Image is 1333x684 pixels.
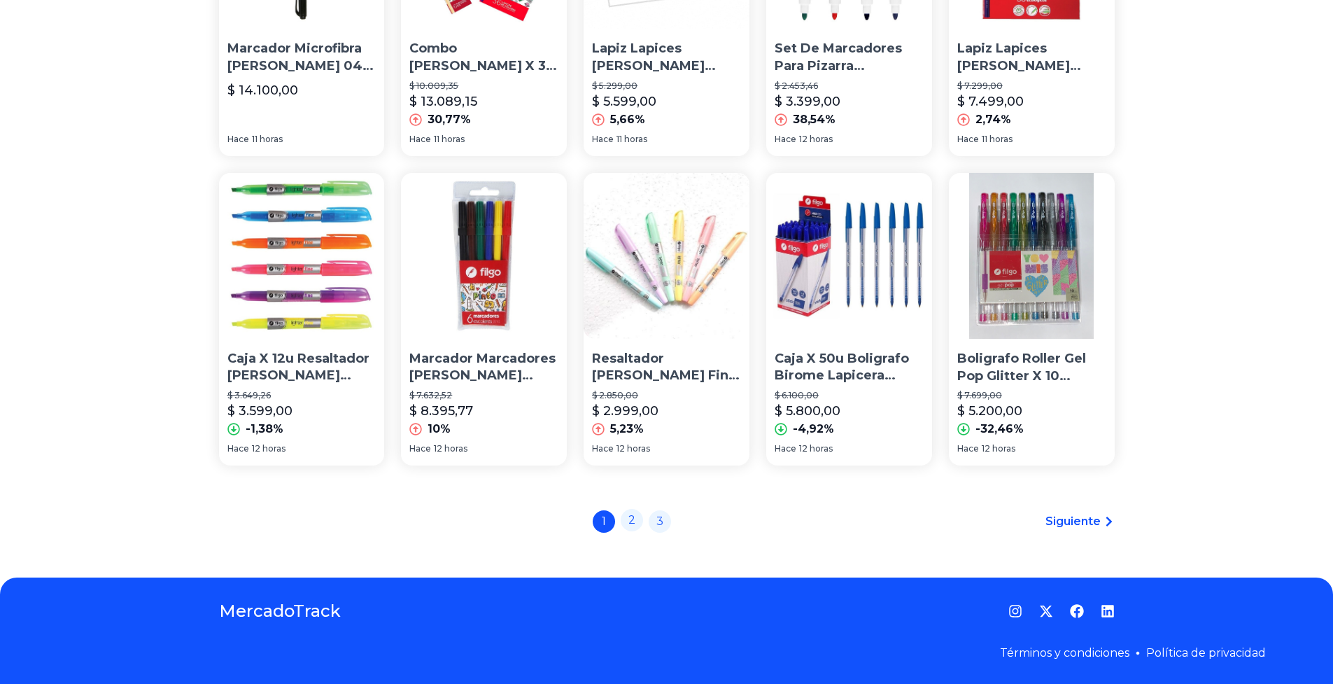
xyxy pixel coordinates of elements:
span: Hace [409,134,431,145]
p: Caja X 12u Resaltador [PERSON_NAME] Ligther Fine 6 Col A Eleccion [227,350,376,385]
p: Lapiz Lapices [PERSON_NAME] [PERSON_NAME] Color Caja X24 Colores Largo [PERSON_NAME] [592,40,741,75]
p: $ 5.800,00 [775,401,840,421]
p: $ 7.299,00 [957,81,1106,92]
p: $ 2.850,00 [592,390,741,401]
a: Política de privacidad [1146,646,1266,659]
span: 11 horas [982,134,1013,145]
p: $ 7.699,00 [957,390,1106,401]
p: -32,46% [975,421,1024,438]
p: Marcador Marcadores [PERSON_NAME] Largo Al Agua X6 Colores Pack X12 [409,350,558,385]
img: Marcador Marcadores Filgo Largo Al Agua X6 Colores Pack X12 [401,173,567,339]
a: Caja X 12u Resaltador Filgo Ligther Fine 6 Col A EleccionCaja X 12u Resaltador [PERSON_NAME] Ligt... [219,173,385,466]
span: Siguiente [1045,513,1101,530]
p: $ 5.299,00 [592,81,741,92]
p: Lapiz Lapices [PERSON_NAME] [PERSON_NAME] Caja X 36 Colores Largos [PERSON_NAME] [957,40,1106,75]
p: -4,92% [793,421,834,438]
p: $ 2.999,00 [592,401,658,421]
p: -1,38% [246,421,283,438]
img: Caja X 50u Boligrafo Birome Lapicera Filgo Stick 026 Azul [766,173,932,339]
p: $ 2.453,46 [775,81,924,92]
span: Hace [957,134,979,145]
span: Hace [592,443,614,454]
p: $ 3.599,00 [227,401,292,421]
p: $ 7.499,00 [957,92,1024,111]
p: $ 14.100,00 [227,81,298,100]
p: $ 5.599,00 [592,92,656,111]
span: 12 horas [434,443,467,454]
a: Twitter [1039,604,1053,618]
span: 12 horas [252,443,285,454]
a: Instagram [1008,604,1022,618]
span: 12 horas [799,134,833,145]
a: Marcador Marcadores Filgo Largo Al Agua X6 Colores Pack X12Marcador Marcadores [PERSON_NAME] Larg... [401,173,567,466]
p: Combo [PERSON_NAME] X 30 + 6 Pastel + Lapices X 36 [PERSON_NAME] [409,40,558,75]
span: Hace [775,443,796,454]
a: Términos y condiciones [1000,646,1129,659]
span: 11 horas [616,134,647,145]
p: 5,66% [610,111,645,128]
a: Facebook [1070,604,1084,618]
a: 3 [649,510,671,533]
span: 12 horas [982,443,1015,454]
span: Hace [409,443,431,454]
a: Siguiente [1045,513,1115,530]
p: $ 7.632,52 [409,390,558,401]
p: $ 13.089,15 [409,92,477,111]
img: Boligrafo Roller Gel Pop Glitter X 10 Unidades- Filgo [949,173,1115,339]
p: Resaltador [PERSON_NAME] Fine Pastel Pack X 6 Colores Surtidos [592,350,741,385]
span: Hace [775,134,796,145]
p: Set De Marcadores Para Pizarra [PERSON_NAME] 068 X 4 Colores [775,40,924,75]
p: 30,77% [428,111,471,128]
p: 38,54% [793,111,835,128]
span: 11 horas [252,134,283,145]
span: Hace [227,134,249,145]
img: Resaltador Filgo Fine Pastel Pack X 6 Colores Surtidos [584,173,749,339]
span: 12 horas [616,443,650,454]
a: MercadoTrack [219,600,341,622]
a: Caja X 50u Boligrafo Birome Lapicera Filgo Stick 026 AzulCaja X 50u Boligrafo Birome Lapicera [PE... [766,173,932,466]
span: Hace [957,443,979,454]
p: Boligrafo Roller Gel Pop Glitter X 10 Unidades- [PERSON_NAME] [957,350,1106,385]
span: 12 horas [799,443,833,454]
img: Caja X 12u Resaltador Filgo Ligther Fine 6 Col A Eleccion [219,173,385,339]
p: $ 10.009,35 [409,81,558,92]
span: 11 horas [434,134,465,145]
span: Hace [227,443,249,454]
a: LinkedIn [1101,604,1115,618]
a: Resaltador Filgo Fine Pastel Pack X 6 Colores SurtidosResaltador [PERSON_NAME] Fine Pastel Pack X... [584,173,749,466]
p: $ 5.200,00 [957,401,1022,421]
p: Caja X 50u Boligrafo Birome Lapicera [PERSON_NAME] Stick 026 Azul [775,350,924,385]
p: $ 3.649,26 [227,390,376,401]
p: 2,74% [975,111,1011,128]
p: $ 8.395,77 [409,401,473,421]
p: 10% [428,421,451,438]
span: Hace [592,134,614,145]
p: 5,23% [610,421,644,438]
p: $ 6.100,00 [775,390,924,401]
a: 2 [621,509,643,531]
a: Boligrafo Roller Gel Pop Glitter X 10 Unidades- FilgoBoligrafo Roller Gel Pop Glitter X 10 Unidad... [949,173,1115,466]
p: $ 3.399,00 [775,92,840,111]
p: Marcador Microfibra [PERSON_NAME] 042 Permanente Doble Punta Packx10 [227,40,376,75]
